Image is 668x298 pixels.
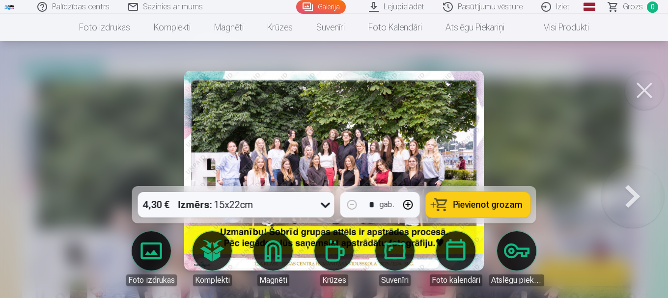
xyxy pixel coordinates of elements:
[246,231,301,286] a: Magnēti
[305,14,357,41] a: Suvenīri
[367,231,422,286] a: Suvenīri
[623,1,643,13] span: Grozs
[126,274,177,286] div: Foto izdrukas
[489,274,544,286] div: Atslēgu piekariņi
[178,192,253,217] div: 15x22cm
[142,14,202,41] a: Komplekti
[178,198,212,212] strong: Izmērs :
[320,274,348,286] div: Krūzes
[193,274,232,286] div: Komplekti
[306,231,362,286] a: Krūzes
[357,14,434,41] a: Foto kalendāri
[516,14,601,41] a: Visi produkti
[202,14,255,41] a: Magnēti
[185,231,240,286] a: Komplekti
[434,14,516,41] a: Atslēgu piekariņi
[453,200,523,209] span: Pievienot grozam
[426,192,530,217] button: Pievienot grozam
[430,274,482,286] div: Foto kalendāri
[138,192,174,217] div: 4,30 €
[4,4,15,10] img: /fa1
[380,199,394,211] div: gab.
[379,274,411,286] div: Suvenīri
[124,231,179,286] a: Foto izdrukas
[428,231,483,286] a: Foto kalendāri
[255,14,305,41] a: Krūzes
[257,274,289,286] div: Magnēti
[647,1,658,13] span: 0
[489,231,544,286] a: Atslēgu piekariņi
[67,14,142,41] a: Foto izdrukas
